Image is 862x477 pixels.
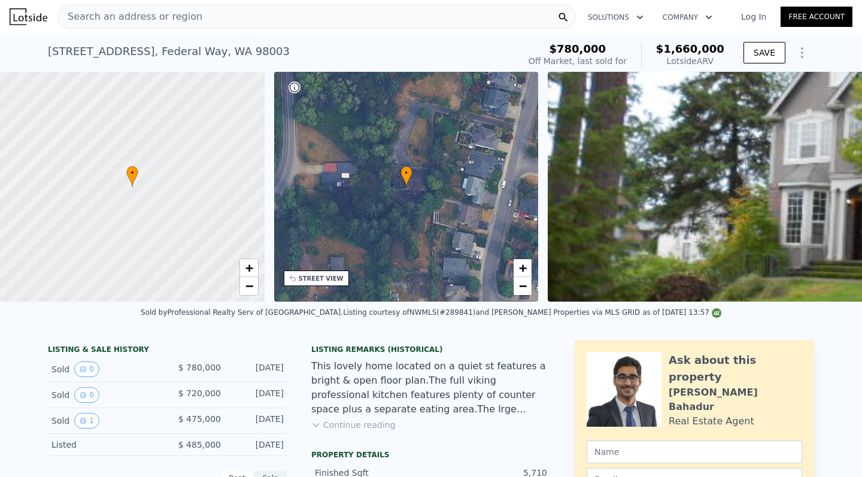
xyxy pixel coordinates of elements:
div: • [400,166,412,187]
a: Free Account [781,7,852,27]
div: Lotside ARV [656,55,724,67]
div: Sold [51,387,158,403]
div: • [126,166,138,187]
div: [DATE] [230,413,284,429]
a: Zoom out [514,277,532,295]
button: Continue reading [311,419,396,431]
span: − [519,278,527,293]
span: + [519,260,527,275]
button: View historical data [74,387,99,403]
a: Log In [727,11,781,23]
a: Zoom in [240,259,258,277]
span: $1,660,000 [656,42,724,55]
div: Listing Remarks (Historical) [311,345,551,354]
span: $ 720,000 [178,388,221,398]
div: Sold [51,361,158,377]
button: View historical data [74,413,99,429]
div: Property details [311,450,551,460]
div: Sold by Professional Realty Serv of [GEOGRAPHIC_DATA] . [141,308,343,317]
span: $ 780,000 [178,363,221,372]
button: Solutions [578,7,653,28]
button: SAVE [743,42,785,63]
div: Listing courtesy of NWMLS (#289841) and [PERSON_NAME] Properties via MLS GRID as of [DATE] 13:57 [343,308,721,317]
div: LISTING & SALE HISTORY [48,345,287,357]
img: NWMLS Logo [712,308,721,318]
span: − [245,278,253,293]
span: Search an address or region [58,10,202,24]
button: Show Options [790,41,814,65]
img: Lotside [10,8,47,25]
div: [PERSON_NAME] Bahadur [669,385,802,414]
div: [DATE] [230,439,284,451]
span: $ 485,000 [178,440,221,449]
a: Zoom in [514,259,532,277]
div: [STREET_ADDRESS] , Federal Way , WA 98003 [48,43,290,60]
div: Real Estate Agent [669,414,754,429]
div: STREET VIEW [299,274,344,283]
div: This lovely home located on a quiet st features a bright & open floor plan.The full viking profes... [311,359,551,417]
span: $ 475,000 [178,414,221,424]
div: Listed [51,439,158,451]
span: $780,000 [550,42,606,55]
input: Name [587,440,802,463]
div: Sold [51,413,158,429]
div: [DATE] [230,361,284,377]
span: • [400,168,412,178]
div: Off Market, last sold for [529,55,627,67]
div: [DATE] [230,387,284,403]
span: + [245,260,253,275]
button: View historical data [74,361,99,377]
button: Company [653,7,722,28]
span: • [126,168,138,178]
div: Ask about this property [669,352,802,385]
a: Zoom out [240,277,258,295]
